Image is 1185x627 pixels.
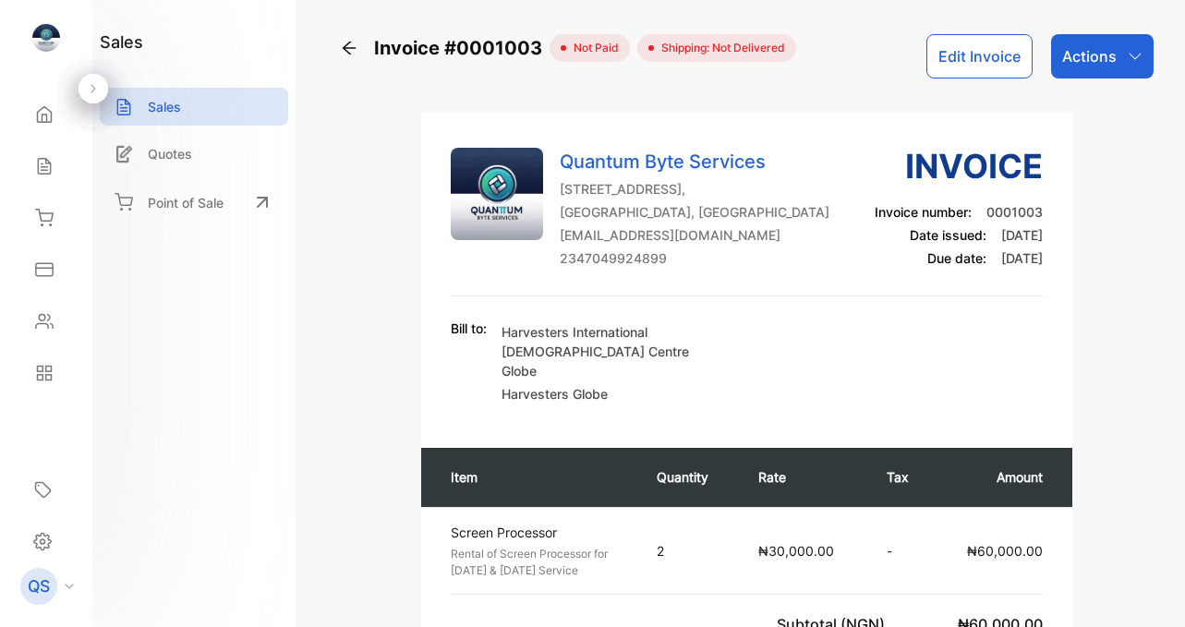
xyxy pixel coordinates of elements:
p: 2 [657,541,720,561]
p: - [887,541,917,561]
button: Actions [1051,34,1154,78]
a: Quotes [100,135,288,173]
p: Quantity [657,467,720,487]
span: not paid [566,40,619,56]
span: ₦60,000.00 [967,543,1043,559]
p: Amount [954,467,1043,487]
p: [GEOGRAPHIC_DATA], [GEOGRAPHIC_DATA] [560,202,829,222]
span: 0001003 [986,204,1043,220]
p: Harvesters International [DEMOGRAPHIC_DATA] Centre Globe [502,322,714,380]
span: Invoice #0001003 [374,34,550,62]
p: Screen Processor [451,523,623,542]
span: [DATE] [1001,227,1043,243]
a: Sales [100,88,288,126]
p: Quantum Byte Services [560,148,829,175]
p: [STREET_ADDRESS], [560,179,829,199]
a: Point of Sale [100,182,288,223]
p: Harvesters Globe [502,384,714,404]
span: Date issued: [910,227,986,243]
span: ₦30,000.00 [758,543,834,559]
p: Rental of Screen Processor for [DATE] & [DATE] Service [451,546,623,579]
p: Tax [887,467,917,487]
p: 2347049924899 [560,248,829,268]
p: Actions [1062,45,1117,67]
p: QS [28,574,50,598]
p: Sales [148,97,181,116]
p: Item [451,467,620,487]
span: Shipping: Not Delivered [654,40,785,56]
span: [DATE] [1001,250,1043,266]
p: Point of Sale [148,193,224,212]
span: Invoice number: [875,204,972,220]
span: Due date: [927,250,986,266]
p: Rate [758,467,850,487]
img: logo [32,24,60,52]
h1: sales [100,30,143,54]
button: Edit Invoice [926,34,1033,78]
h3: Invoice [875,141,1043,191]
iframe: LiveChat chat widget [1107,549,1185,627]
p: Quotes [148,144,192,163]
p: [EMAIL_ADDRESS][DOMAIN_NAME] [560,225,829,245]
p: Bill to: [451,319,487,338]
img: Company Logo [451,148,543,240]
